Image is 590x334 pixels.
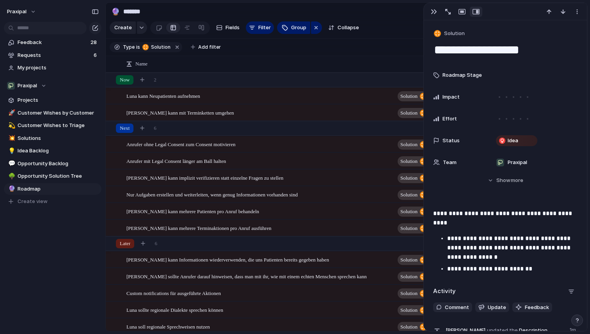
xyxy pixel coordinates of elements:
[398,223,429,233] button: Solution
[442,93,460,101] span: Impact
[400,254,418,265] span: Solution
[110,21,136,34] button: Create
[7,109,15,117] button: 🚀
[442,137,460,145] span: Status
[4,62,101,74] a: My projects
[120,76,130,84] span: Now
[135,60,147,68] span: Name
[18,96,99,104] span: Projects
[488,304,506,311] span: Update
[126,322,210,331] span: Luna soll regionale Sprechweisen nutzen
[475,302,509,313] button: Update
[8,134,14,143] div: 💥
[398,91,429,101] button: Solution
[18,122,99,129] span: Customer Wishes to Triage
[94,51,98,59] span: 6
[7,172,15,180] button: 🌳
[126,173,283,182] span: [PERSON_NAME] kann implizit verifizieren statt einzelne Fragen zu stellen
[400,271,418,282] span: Solution
[120,124,130,132] span: Next
[186,42,226,53] button: Add filter
[4,49,101,61] a: Requests6
[18,160,99,168] span: Opportunity Backlog
[400,288,418,299] span: Solution
[512,302,552,313] button: Feedback
[154,76,156,84] span: 2
[135,43,142,51] button: is
[18,39,88,46] span: Feedback
[126,140,235,148] span: Anrufer ohne Legal Consent zum Consent motivieren
[109,5,122,18] button: 🔮
[398,255,429,265] button: Solution
[4,196,101,207] button: Create view
[91,39,98,46] span: 28
[525,304,549,311] span: Feedback
[398,288,429,299] button: Solution
[4,170,101,182] a: 🌳Opportunity Solution Tree
[4,37,101,48] a: Feedback28
[18,172,99,180] span: Opportunity Solution Tree
[4,158,101,170] div: 💬Opportunity Backlog
[398,190,429,200] button: Solution
[4,183,101,195] a: 🔮Roadmap
[7,8,27,16] span: praxipal
[400,322,418,332] span: Solution
[398,322,429,332] button: Solution
[8,184,14,193] div: 🔮
[18,82,37,90] span: Praxipal
[4,5,40,18] button: praxipal
[432,28,467,39] button: Solution
[246,21,274,34] button: Filter
[213,21,243,34] button: Fields
[4,145,101,157] a: 💡Idea Backlog
[198,44,221,51] span: Add filter
[126,108,234,117] span: [PERSON_NAME] kann mit Terminketten umgehen
[4,133,101,144] a: 💥Solutions
[398,272,429,282] button: Solution
[400,91,418,102] span: Solution
[4,94,101,106] a: Projects
[18,109,99,117] span: Customer Wishes by Customer
[400,173,418,184] span: Solution
[400,206,418,217] span: Solution
[126,272,367,281] span: [PERSON_NAME] sollte Anrufer darauf hinweisen, dass man mit ihr, wie mit einem echten Menschen sp...
[126,255,329,264] span: [PERSON_NAME] kann Informationen wiederverwenden, die uns Patienten bereits gegeben haben
[126,91,200,100] span: Luna kann Neupatienten aufnehmen
[7,147,15,155] button: 💡
[18,147,99,155] span: Idea Backlog
[126,207,259,216] span: [PERSON_NAME] kann mehrere Patienten pro Anruf behandeln
[141,43,172,51] button: Solution
[18,64,99,72] span: My projects
[120,240,130,247] span: Later
[291,24,306,32] span: Group
[398,140,429,150] button: Solution
[7,122,15,129] button: 💫
[398,207,429,217] button: Solution
[400,139,418,150] span: Solution
[126,305,223,314] span: Luna sollte regionale Dialekte sprechen können
[123,44,135,51] span: Type
[18,134,99,142] span: Solutions
[4,120,101,131] a: 💫Customer Wishes to Triage
[7,160,15,168] button: 💬
[258,24,271,32] span: Filter
[4,80,101,92] button: Praxipal
[400,108,418,118] span: Solution
[8,147,14,156] div: 💡
[126,190,298,199] span: Nur Aufgaben erstellen und weiterleiten, wenn genug Informationen vorhanden sind
[4,107,101,119] div: 🚀Customer Wishes by Customer
[433,287,456,296] h2: Activity
[226,24,240,32] span: Fields
[508,137,518,145] span: Idea
[433,302,472,313] button: Comment
[400,223,418,234] span: Solution
[443,159,457,166] span: Team
[155,240,157,247] span: 6
[111,6,120,17] div: 🔮
[496,177,510,184] span: Show
[445,304,469,311] span: Comment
